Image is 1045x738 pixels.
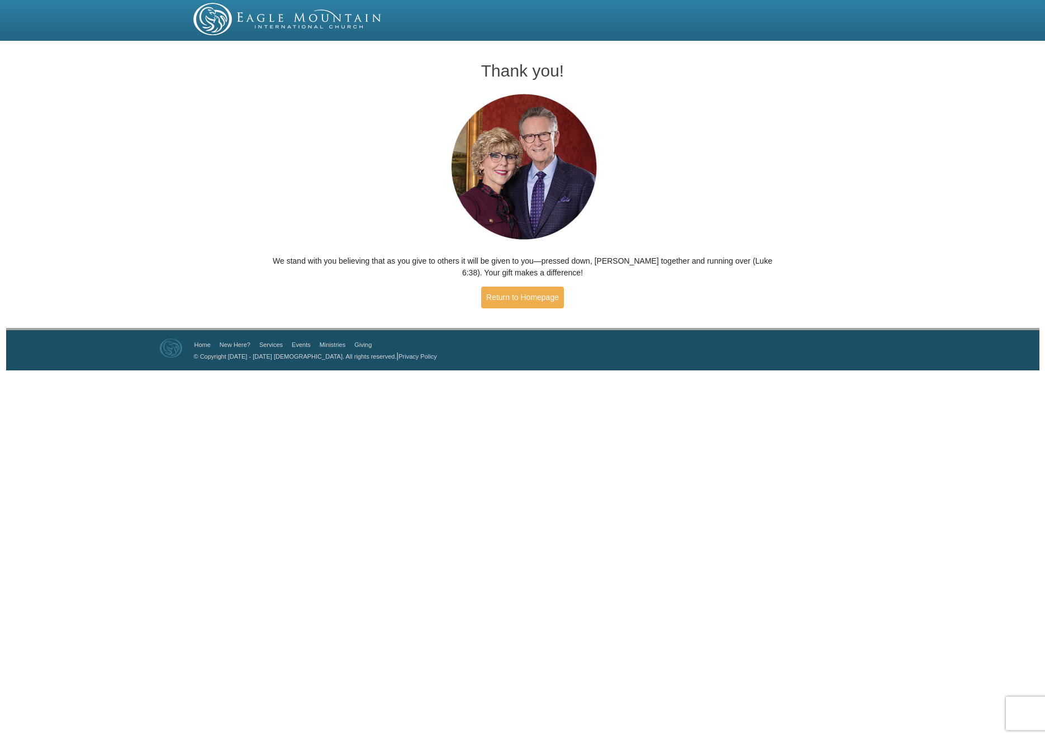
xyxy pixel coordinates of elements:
[320,341,345,348] a: Ministries
[194,353,397,360] a: © Copyright [DATE] - [DATE] [DEMOGRAPHIC_DATA]. All rights reserved.
[259,341,283,348] a: Services
[354,341,372,348] a: Giving
[190,350,437,362] p: |
[160,339,182,358] img: Eagle Mountain International Church
[481,287,564,308] a: Return to Homepage
[267,61,778,80] h1: Thank you!
[398,353,436,360] a: Privacy Policy
[440,91,605,244] img: Pastors George and Terri Pearsons
[194,341,211,348] a: Home
[193,3,382,35] img: EMIC
[292,341,311,348] a: Events
[220,341,250,348] a: New Here?
[267,255,778,279] p: We stand with you believing that as you give to others it will be given to you—pressed down, [PER...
